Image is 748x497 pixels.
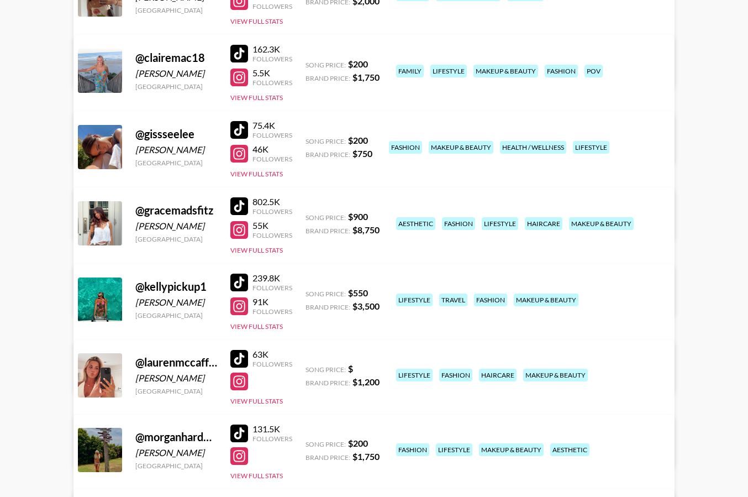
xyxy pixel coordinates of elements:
div: 63K [252,349,292,360]
span: Brand Price: [305,453,350,462]
div: Followers [252,307,292,316]
div: makeup & beauty [473,65,538,77]
div: haircare [525,217,562,230]
div: @ morganhardyyy [135,430,217,444]
strong: $ 200 [348,59,368,69]
span: Song Price: [305,290,346,298]
div: makeup & beauty [569,217,634,230]
div: makeup & beauty [523,369,588,381]
strong: $ 200 [348,135,368,145]
span: Brand Price: [305,227,350,235]
div: [GEOGRAPHIC_DATA] [135,235,217,243]
button: View Full Stats [230,170,283,178]
div: fashion [545,65,578,77]
div: Followers [252,231,292,239]
div: fashion [474,294,507,306]
div: fashion [439,369,472,381]
div: fashion [396,443,429,456]
button: View Full Stats [230,17,283,25]
div: fashion [389,141,422,154]
span: Song Price: [305,365,346,374]
div: [GEOGRAPHIC_DATA] [135,387,217,395]
strong: $ 900 [348,211,368,222]
div: [GEOGRAPHIC_DATA] [135,159,217,167]
div: 91K [252,296,292,307]
button: View Full Stats [230,322,283,331]
span: Brand Price: [305,74,350,82]
div: [GEOGRAPHIC_DATA] [135,311,217,320]
div: Followers [252,131,292,139]
div: Followers [252,435,292,443]
div: makeup & beauty [514,294,578,306]
div: aesthetic [396,217,435,230]
div: 5.5K [252,67,292,79]
div: @ gracemadsfitz [135,203,217,217]
div: lifestyle [396,294,433,306]
div: makeup & beauty [479,443,544,456]
div: [GEOGRAPHIC_DATA] [135,462,217,470]
strong: $ 1,750 [352,451,380,462]
button: View Full Stats [230,246,283,254]
div: 46K [252,144,292,155]
strong: $ [348,363,353,374]
div: 162.3K [252,44,292,55]
div: Followers [252,55,292,63]
span: Song Price: [305,137,346,145]
span: Brand Price: [305,379,350,387]
div: travel [439,294,467,306]
span: Song Price: [305,61,346,69]
div: 131.5K [252,423,292,435]
strong: $ 3,500 [352,301,380,311]
strong: $ 1,750 [352,72,380,82]
div: @ gissseelee [135,127,217,141]
div: @ clairemac18 [135,51,217,65]
div: Followers [252,155,292,163]
div: 802.5K [252,196,292,207]
div: lifestyle [436,443,472,456]
strong: $ 200 [348,438,368,448]
div: fashion [442,217,475,230]
div: @ kellypickup1 [135,280,217,294]
span: Brand Price: [305,303,350,311]
button: View Full Stats [230,472,283,480]
div: Followers [252,284,292,292]
div: Followers [252,360,292,368]
div: [GEOGRAPHIC_DATA] [135,6,217,14]
div: @ laurenmccaffrey [135,355,217,369]
div: [PERSON_NAME] [135,297,217,308]
div: Followers [252,2,292,11]
div: makeup & beauty [429,141,493,154]
div: aesthetic [550,443,589,456]
div: [PERSON_NAME] [135,221,217,232]
span: Song Price: [305,213,346,222]
div: 239.8K [252,273,292,284]
div: [PERSON_NAME] [135,447,217,458]
div: lifestyle [396,369,433,381]
strong: $ 750 [352,148,372,159]
span: Song Price: [305,440,346,448]
div: [GEOGRAPHIC_DATA] [135,82,217,91]
div: Followers [252,79,292,87]
strong: $ 8,750 [352,224,380,235]
strong: $ 1,200 [352,376,380,387]
div: 55K [252,220,292,231]
button: View Full Stats [230,93,283,102]
div: lifestyle [573,141,609,154]
div: [PERSON_NAME] [135,373,217,384]
div: [PERSON_NAME] [135,144,217,155]
strong: $ 550 [348,287,368,298]
div: pov [584,65,603,77]
div: health / wellness [500,141,566,154]
div: Followers [252,207,292,216]
div: lifestyle [482,217,518,230]
div: family [396,65,424,77]
div: 75.4K [252,120,292,131]
div: lifestyle [430,65,467,77]
span: Brand Price: [305,150,350,159]
div: [PERSON_NAME] [135,68,217,79]
div: haircare [479,369,517,381]
button: View Full Stats [230,397,283,405]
